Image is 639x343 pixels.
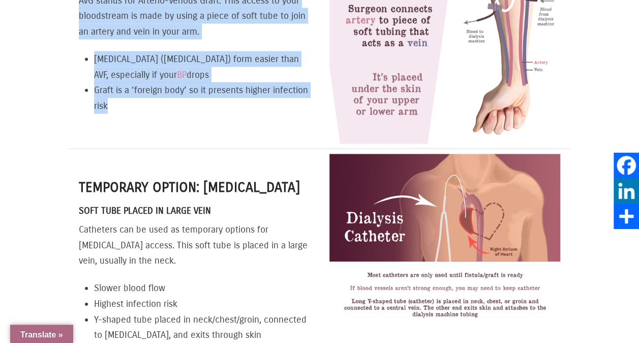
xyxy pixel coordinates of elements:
a: LinkedIn [614,178,639,204]
img: 02-Catheter.png [329,154,560,327]
li: [MEDICAL_DATA] ([MEDICAL_DATA]) form easier than AVF, especially if your drops [94,51,310,82]
li: Y-shaped tube placed in neck/chest/groin, connected to [MEDICAL_DATA], and exits through skin [94,312,310,343]
li: Slower blood flow [94,280,310,296]
strong: Temporary Option: [MEDICAL_DATA] [79,179,300,195]
a: Facebook [614,153,639,178]
li: Highest infection risk [94,296,310,312]
strong: Soft Tube Placed in Large Vein [79,205,211,216]
p: Catheters can be used as temporary options for [MEDICAL_DATA] access. This soft tube is placed in... [79,222,310,269]
li: Graft is a ‘foreign body’ so it presents higher infection risk [94,82,310,113]
span: Translate » [20,330,63,339]
a: BP [177,69,187,80]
